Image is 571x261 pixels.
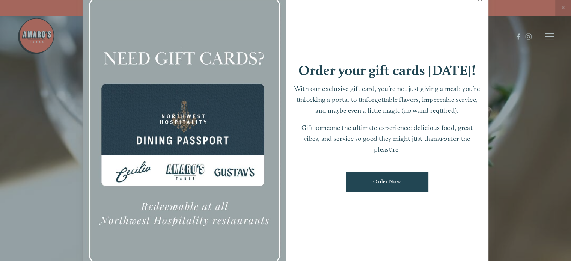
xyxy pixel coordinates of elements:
em: you [441,134,451,142]
a: Order Now [346,172,428,192]
p: With our exclusive gift card, you’re not just giving a meal; you’re unlocking a portal to unforge... [293,83,481,116]
p: Gift someone the ultimate experience: delicious food, great vibes, and service so good they might... [293,122,481,155]
h1: Order your gift cards [DATE]! [298,63,476,77]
